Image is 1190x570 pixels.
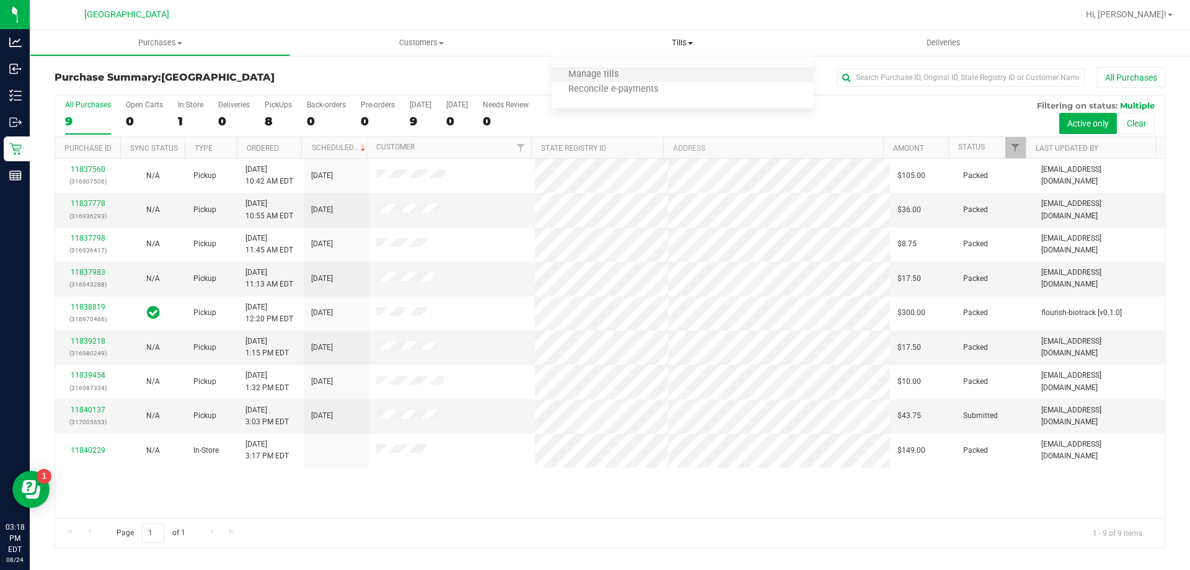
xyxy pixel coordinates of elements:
[63,382,113,394] p: (316987334)
[897,410,921,422] span: $43.75
[146,376,160,388] button: N/A
[37,469,51,484] iframe: Resource center unread badge
[64,144,112,153] a: Purchase ID
[446,100,468,109] div: [DATE]
[193,204,216,216] span: Pickup
[9,36,22,48] inline-svg: Analytics
[193,445,219,456] span: In-Store
[6,555,24,564] p: 08/24
[963,238,988,250] span: Packed
[663,137,883,159] th: Address
[897,445,925,456] span: $149.00
[1041,233,1157,256] span: [EMAIL_ADDRESS][DOMAIN_NAME]
[63,278,113,290] p: (316943288)
[963,170,988,182] span: Packed
[71,303,105,311] a: 11838819
[9,116,22,128] inline-svg: Outbound
[193,307,216,319] span: Pickup
[30,37,290,48] span: Purchases
[311,273,333,285] span: [DATE]
[311,204,333,216] span: [DATE]
[963,410,998,422] span: Submitted
[552,30,813,56] a: Tills Manage tills Reconcile e-payments
[245,164,293,187] span: [DATE] 10:42 AM EDT
[1041,370,1157,393] span: [EMAIL_ADDRESS][DOMAIN_NAME]
[161,71,275,83] span: [GEOGRAPHIC_DATA]
[146,239,160,248] span: Not Applicable
[245,370,289,393] span: [DATE] 1:32 PM EDT
[963,445,988,456] span: Packed
[910,37,977,48] span: Deliveries
[483,100,529,109] div: Needs Review
[63,416,113,428] p: (317005653)
[1086,9,1166,19] span: Hi, [PERSON_NAME]!
[63,210,113,222] p: (316936293)
[245,233,293,256] span: [DATE] 11:45 AM EDT
[376,143,415,151] a: Customer
[65,114,111,128] div: 9
[1041,307,1122,319] span: flourish-biotrack [v0.1.0]
[146,446,160,455] span: Not Applicable
[146,238,160,250] button: N/A
[265,100,292,109] div: PickUps
[142,523,164,543] input: 1
[311,342,333,354] span: [DATE]
[12,471,50,508] iframe: Resource center
[245,198,293,221] span: [DATE] 10:55 AM EDT
[1036,144,1098,153] a: Last Updated By
[146,171,160,180] span: Not Applicable
[147,304,160,321] span: In Sync
[1059,113,1117,134] button: Active only
[963,342,988,354] span: Packed
[897,307,925,319] span: $300.00
[1041,404,1157,428] span: [EMAIL_ADDRESS][DOMAIN_NAME]
[146,205,160,214] span: Not Applicable
[311,238,333,250] span: [DATE]
[1005,137,1026,158] a: Filter
[6,522,24,555] p: 03:18 PM EDT
[1041,439,1157,462] span: [EMAIL_ADDRESS][DOMAIN_NAME]
[71,268,105,277] a: 11837983
[511,137,531,158] a: Filter
[963,204,988,216] span: Packed
[963,307,988,319] span: Packed
[146,445,160,456] button: N/A
[218,114,250,128] div: 0
[446,114,468,128] div: 0
[71,199,105,208] a: 11837778
[897,342,921,354] span: $17.50
[963,273,988,285] span: Packed
[963,376,988,388] span: Packed
[897,376,921,388] span: $10.00
[552,37,813,48] span: Tills
[146,377,160,386] span: Not Applicable
[1120,100,1155,110] span: Multiple
[146,411,160,420] span: Not Applicable
[291,37,551,48] span: Customers
[71,371,105,380] a: 11839454
[541,144,606,153] a: State Registry ID
[1041,198,1157,221] span: [EMAIL_ADDRESS][DOMAIN_NAME]
[265,114,292,128] div: 8
[245,439,289,462] span: [DATE] 3:17 PM EDT
[126,114,163,128] div: 0
[1041,267,1157,290] span: [EMAIL_ADDRESS][DOMAIN_NAME]
[958,143,985,151] a: Status
[63,244,113,256] p: (316936417)
[218,100,250,109] div: Deliveries
[195,144,213,153] a: Type
[483,114,529,128] div: 0
[71,165,105,174] a: 11837560
[1037,100,1117,110] span: Filtering on status:
[247,144,279,153] a: Ordered
[146,170,160,182] button: N/A
[245,404,289,428] span: [DATE] 3:03 PM EDT
[63,176,113,187] p: (316907506)
[813,30,1074,56] a: Deliveries
[130,144,178,153] a: Sync Status
[245,336,289,359] span: [DATE] 1:15 PM EDT
[30,30,291,56] a: Purchases
[9,63,22,75] inline-svg: Inbound
[178,114,203,128] div: 1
